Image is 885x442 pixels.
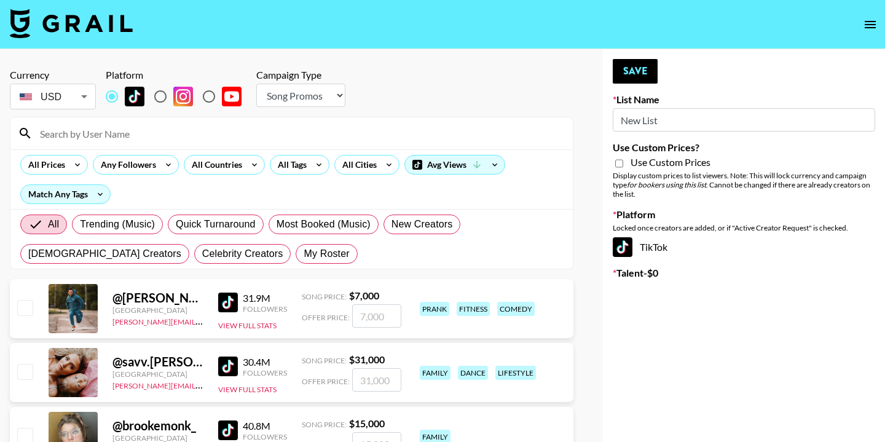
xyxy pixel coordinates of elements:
strong: $ 15,000 [349,417,385,429]
strong: $ 7,000 [349,290,379,301]
span: Offer Price: [302,377,350,386]
div: @ savv.[PERSON_NAME] [112,354,203,369]
button: Save [613,59,658,84]
span: New Creators [391,217,453,232]
img: TikTok [125,87,144,106]
strong: $ 31,000 [349,353,385,365]
img: Instagram [173,87,193,106]
div: Any Followers [93,156,159,174]
div: @ [PERSON_NAME].[PERSON_NAME] [112,290,203,306]
div: 30.4M [243,356,287,368]
label: Platform [613,208,875,221]
img: TikTok [218,293,238,312]
div: Avg Views [405,156,505,174]
span: Song Price: [302,356,347,365]
button: View Full Stats [218,321,277,330]
input: Search by User Name [33,124,565,143]
div: dance [458,366,488,380]
span: Song Price: [302,292,347,301]
button: open drawer [858,12,883,37]
span: Trending (Music) [80,217,155,232]
img: TikTok [218,420,238,440]
label: Use Custom Prices? [613,141,875,154]
div: Campaign Type [256,69,345,81]
div: Followers [243,368,287,377]
div: USD [12,86,93,108]
span: Celebrity Creators [202,247,283,261]
em: for bookers using this list [627,180,706,189]
button: View Full Stats [218,385,277,394]
img: Grail Talent [10,9,133,38]
div: [GEOGRAPHIC_DATA] [112,369,203,379]
div: 40.8M [243,420,287,432]
span: Song Price: [302,420,347,429]
a: [PERSON_NAME][EMAIL_ADDRESS][DOMAIN_NAME] [112,379,294,390]
div: [GEOGRAPHIC_DATA] [112,306,203,315]
div: Locked once creators are added, or if "Active Creator Request" is checked. [613,223,875,232]
span: Quick Turnaround [176,217,256,232]
input: 31,000 [352,368,401,392]
div: 31.9M [243,292,287,304]
a: [PERSON_NAME][EMAIL_ADDRESS][DOMAIN_NAME] [112,315,294,326]
div: @ brookemonk_ [112,418,203,433]
div: All Tags [270,156,309,174]
div: Platform [106,69,251,81]
span: Use Custom Prices [631,156,710,168]
label: List Name [613,93,875,106]
span: My Roster [304,247,349,261]
div: TikTok [613,237,875,257]
div: Match Any Tags [21,185,110,203]
img: TikTok [613,237,632,257]
div: All Prices [21,156,68,174]
div: prank [420,302,449,316]
div: Followers [243,432,287,441]
div: Display custom prices to list viewers. Note: This will lock currency and campaign type . Cannot b... [613,171,875,199]
div: lifestyle [495,366,536,380]
input: 7,000 [352,304,401,328]
span: All [48,217,59,232]
span: [DEMOGRAPHIC_DATA] Creators [28,247,181,261]
span: Most Booked (Music) [277,217,371,232]
div: All Cities [335,156,379,174]
div: Currency [10,69,96,81]
img: YouTube [222,87,242,106]
label: Talent - $ 0 [613,267,875,279]
div: family [420,366,450,380]
div: comedy [497,302,535,316]
div: All Countries [184,156,245,174]
div: Followers [243,304,287,314]
div: fitness [457,302,490,316]
img: TikTok [218,357,238,376]
span: Offer Price: [302,313,350,322]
